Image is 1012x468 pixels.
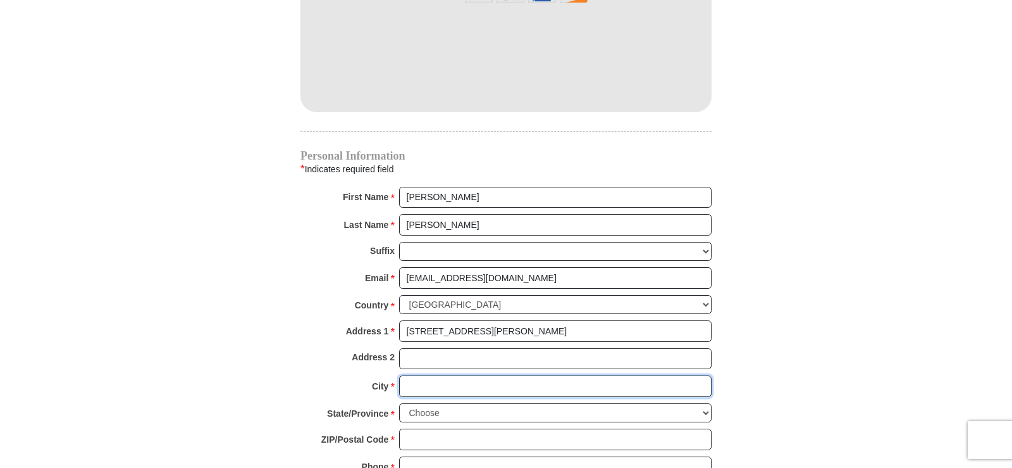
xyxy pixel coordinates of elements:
strong: City [372,377,388,395]
strong: ZIP/Postal Code [321,431,389,448]
h4: Personal Information [300,151,712,161]
strong: Address 1 [346,322,389,340]
strong: Country [355,296,389,314]
strong: Email [365,269,388,287]
strong: Suffix [370,242,395,260]
div: Indicates required field [300,161,712,177]
strong: State/Province [327,405,388,422]
strong: Last Name [344,216,389,234]
strong: First Name [343,188,388,206]
strong: Address 2 [352,348,395,366]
